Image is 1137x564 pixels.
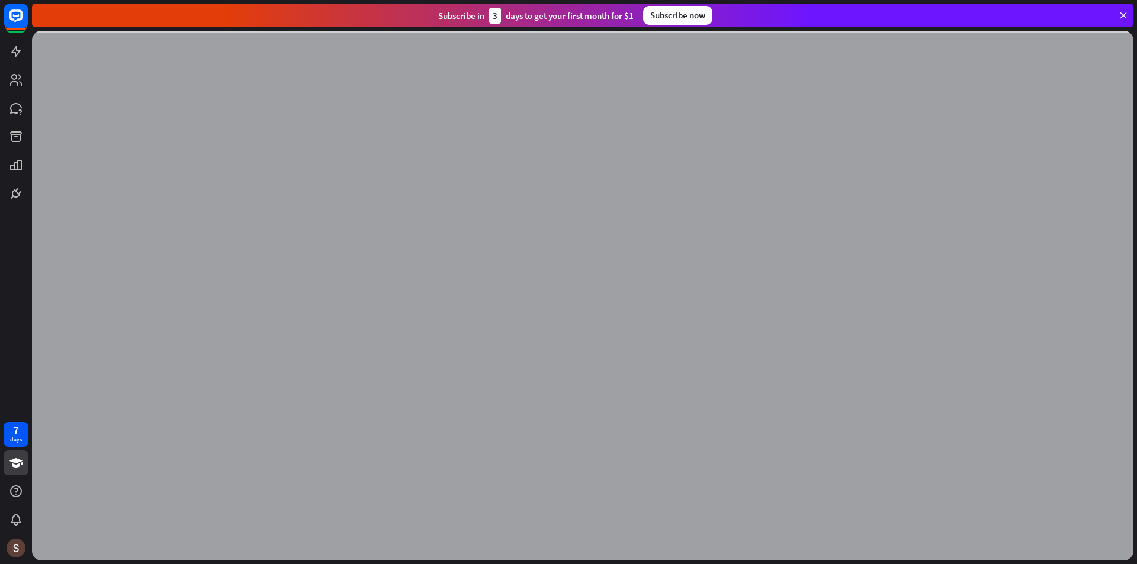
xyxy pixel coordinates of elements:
[643,6,712,25] div: Subscribe now
[10,436,22,444] div: days
[4,422,28,447] a: 7 days
[13,425,19,436] div: 7
[489,8,501,24] div: 3
[438,8,634,24] div: Subscribe in days to get your first month for $1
